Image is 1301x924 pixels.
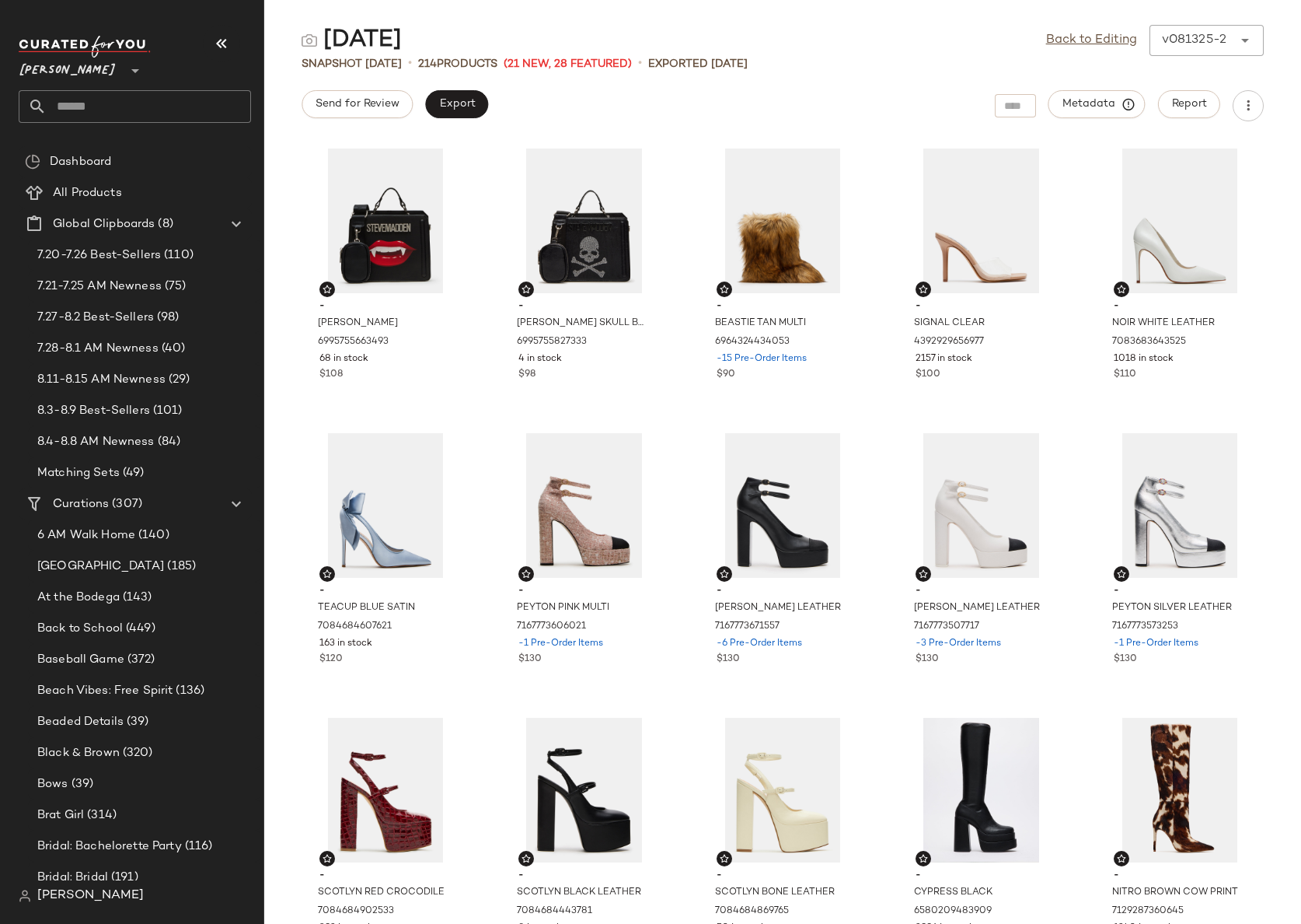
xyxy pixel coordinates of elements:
span: -6 Pre-Order Items [717,637,802,651]
img: svg%3e [323,569,332,579]
span: $130 [916,653,939,667]
span: (8) [155,215,173,233]
span: $120 [319,653,343,667]
span: (320) [120,744,153,762]
span: (21 New, 28 Featured) [504,56,632,72]
span: (307) [109,495,142,513]
img: svg%3e [720,285,729,294]
span: 7.21-7.25 AM Newness [37,278,162,296]
span: Brat Girl [37,807,84,824]
span: (191) [108,869,138,887]
img: svg%3e [19,890,31,902]
span: SCOTLYN BLACK LEATHER [517,886,641,900]
span: 8.4-8.8 AM Newness [37,433,155,451]
span: 7084684902533 [318,905,394,919]
span: - [319,869,452,883]
span: PEYTON PINK MULTI [517,601,609,615]
span: 6995755827333 [517,335,587,349]
span: SIGNAL CLEAR [914,317,985,331]
img: svg%3e [720,569,729,579]
span: • [408,54,412,73]
span: [PERSON_NAME] LEATHER [914,601,1040,615]
span: NOIR WHITE LEATHER [1112,317,1215,331]
span: Dashboard [50,153,111,171]
span: - [518,299,650,313]
img: STEVEMADDEN_SHOES_PEYTON_BLACK-LEATHER_01.jpg [704,433,861,578]
span: 1018 in stock [1114,352,1174,366]
span: - [1114,299,1246,313]
span: 7167773671557 [715,620,780,634]
img: STEVEMADDEN_SHOES_SCOTLYN_RED-CROCODILE_03-1_3e7582de-0f45-47a9-b45f-06ebbb312a99.jpg [307,718,464,863]
p: Exported [DATE] [648,56,748,72]
span: SCOTLYN BONE LEATHER [715,886,835,900]
img: svg%3e [919,569,928,579]
span: -1 Pre-Order Items [518,637,603,651]
span: Beach Vibes: Free Spirit [37,682,173,700]
span: - [717,869,849,883]
span: 7084684869765 [715,905,789,919]
span: - [1114,869,1246,883]
img: svg%3e [323,285,332,294]
span: -1 Pre-Order Items [1114,637,1198,651]
span: $110 [1114,368,1136,382]
span: Metadata [1062,97,1132,111]
span: 7084684443781 [517,905,592,919]
span: [GEOGRAPHIC_DATA] [37,558,164,576]
span: (98) [154,309,180,327]
img: STEVEMADDEN_SHOES_SIGNAL_CLEAR_01.jpg [903,149,1060,293]
span: (143) [120,589,152,607]
span: 7129287360645 [1112,905,1184,919]
img: svg%3e [1117,285,1126,294]
span: (116) [182,838,213,856]
span: $100 [916,368,940,382]
span: Bows [37,775,68,793]
span: [PERSON_NAME] [318,317,398,331]
img: svg%3e [919,854,928,863]
div: v081325-2 [1162,31,1226,50]
span: 7083683643525 [1112,335,1186,349]
span: 6580209483909 [914,905,992,919]
img: svg%3e [521,854,531,863]
span: PEYTON SILVER LEATHER [1112,601,1232,615]
span: - [916,584,1048,598]
span: • [638,54,642,73]
img: STEVEMADDEN_HANDBAGS_BEVELYNI_BLACK.jpg [307,149,464,293]
span: - [916,869,1048,883]
span: Bridal: Bachelorette Party [37,838,182,856]
span: 8.11-8.15 AM Newness [37,371,166,389]
span: - [518,584,650,598]
img: STEVEMADDEN_SHOES_NOIR_WHITE-LEATHER_01.jpg [1101,149,1258,293]
span: (449) [123,620,155,638]
img: svg%3e [720,854,729,863]
span: Baseball Game [37,651,124,669]
button: Metadata [1048,90,1146,118]
span: (40) [159,340,186,358]
img: STEVEMADDEN_SHOES_CYPRESS_BLACK_01.jpg [903,718,1060,863]
span: SCOTLYN RED CROCODILE [318,886,445,900]
span: - [717,299,849,313]
span: $130 [1114,653,1137,667]
button: Report [1158,90,1220,118]
span: Beaded Details [37,713,124,731]
span: Black & Brown [37,744,120,762]
span: - [319,299,452,313]
span: (39) [124,713,149,731]
img: STEVEMADDEN_SHOES_SCOTLYN_BONE-LEATHER_01.jpg [704,718,861,863]
span: (29) [166,371,190,389]
img: STEVEMADDEN_SHOES_PEYTON_SILVER-LEATHER_01.jpg [1101,433,1258,578]
span: 68 in stock [319,352,368,366]
a: Back to Editing [1046,31,1137,50]
img: svg%3e [1117,569,1126,579]
img: svg%3e [1117,854,1126,863]
span: - [1114,584,1246,598]
span: - [717,584,849,598]
span: 8.3-8.9 Best-Sellers [37,402,150,420]
span: 214 [418,58,437,70]
span: 4392929656977 [914,335,984,349]
span: (110) [161,247,194,264]
span: Export [438,98,475,110]
span: Global Clipboards [53,215,155,233]
span: Snapshot [DATE] [302,56,402,72]
span: (314) [84,807,117,824]
span: All Products [53,184,122,202]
